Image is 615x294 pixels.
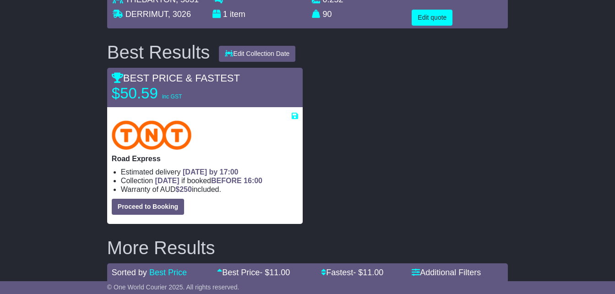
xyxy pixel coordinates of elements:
[107,238,508,258] h2: More Results
[112,154,299,163] p: Road Express
[168,10,191,19] span: , 3026
[183,168,239,176] span: [DATE] by 17:00
[103,42,215,62] div: Best Results
[121,185,299,194] li: Warranty of AUD included.
[223,10,228,19] span: 1
[112,268,147,277] span: Sorted by
[211,177,242,185] span: BEFORE
[363,268,383,277] span: 11.00
[412,268,481,277] a: Additional Filters
[121,168,299,176] li: Estimated delivery
[112,199,184,215] button: Proceed to Booking
[107,283,239,291] span: © One World Courier 2025. All rights reserved.
[125,10,168,19] span: DERRIMUT
[230,10,245,19] span: item
[244,177,262,185] span: 16:00
[175,185,192,193] span: $
[412,10,452,26] button: Edit quote
[162,93,182,100] span: inc GST
[217,268,290,277] a: Best Price- $11.00
[180,185,192,193] span: 250
[112,84,226,103] p: $50.59
[155,177,180,185] span: [DATE]
[353,268,383,277] span: - $
[112,120,191,150] img: TNT Domestic: Road Express
[269,268,290,277] span: 11.00
[219,46,295,62] button: Edit Collection Date
[149,268,187,277] a: Best Price
[260,268,290,277] span: - $
[112,72,240,84] span: BEST PRICE & FASTEST
[321,268,383,277] a: Fastest- $11.00
[121,176,299,185] li: Collection
[155,177,262,185] span: if booked
[323,10,332,19] span: 90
